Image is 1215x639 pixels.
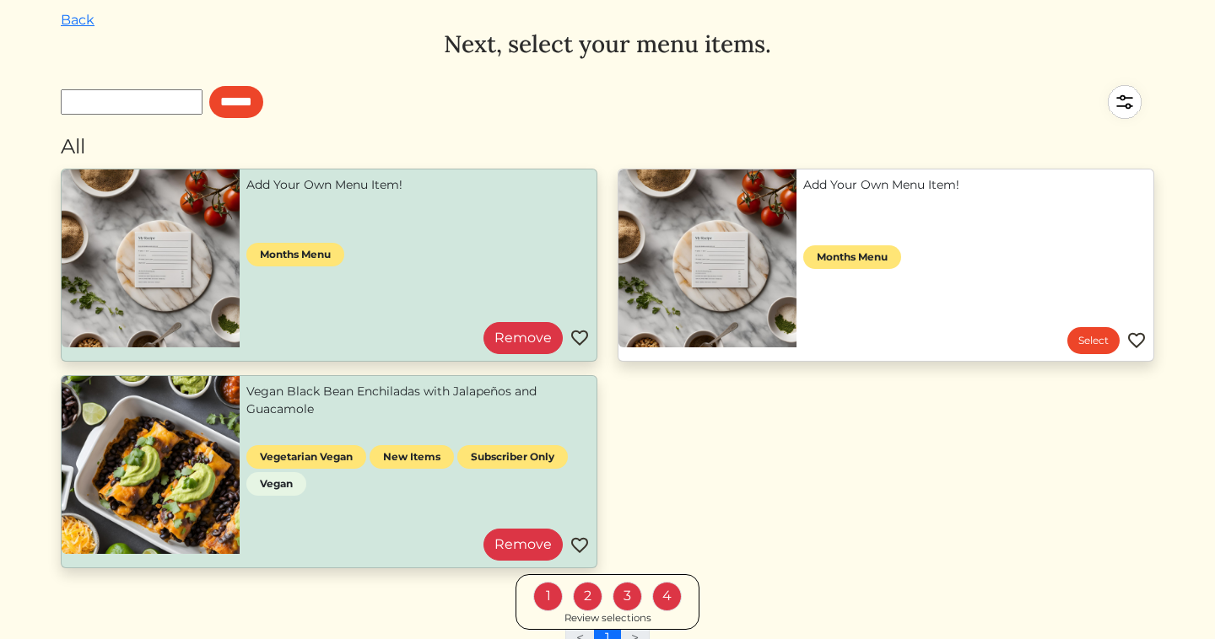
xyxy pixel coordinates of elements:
[246,383,590,418] a: Vegan Black Bean Enchiladas with Jalapeños and Guacamole
[483,322,563,354] a: Remove
[246,176,590,194] a: Add Your Own Menu Item!
[564,611,651,626] div: Review selections
[652,582,682,611] div: 4
[570,535,590,556] img: Favorite menu item
[61,132,1154,162] div: All
[613,582,642,611] div: 3
[61,12,94,28] a: Back
[61,30,1154,59] h3: Next, select your menu items.
[570,328,590,348] img: Favorite menu item
[533,582,563,611] div: 1
[1067,327,1120,354] a: Select
[803,176,1147,194] a: Add Your Own Menu Item!
[516,574,699,631] a: 1 2 3 4 Review selections
[483,529,563,561] a: Remove
[573,582,602,611] div: 2
[1126,330,1147,351] img: Favorite menu item
[1095,72,1154,132] img: filter-5a7d962c2457a2d01fc3f3b070ac7679cf81506dd4bc827d76cf1eb68fb85cd7.svg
